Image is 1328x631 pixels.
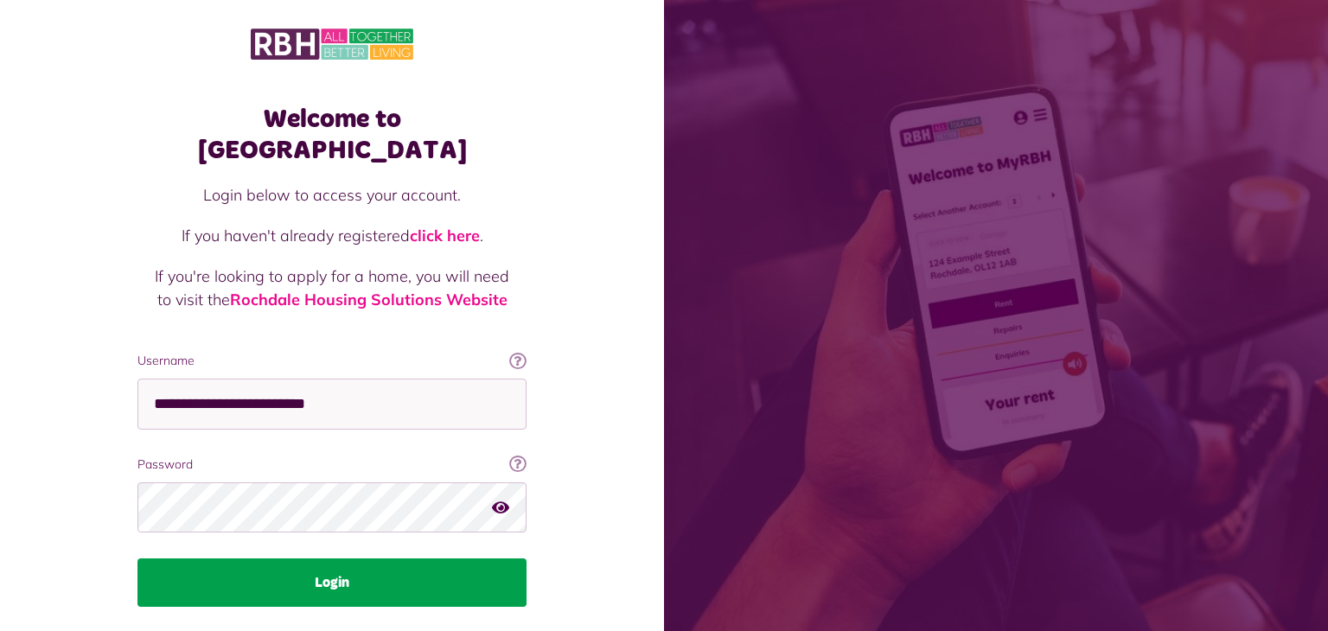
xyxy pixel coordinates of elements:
[155,265,509,311] p: If you're looking to apply for a home, you will need to visit the
[155,183,509,207] p: Login below to access your account.
[410,226,480,245] a: click here
[155,224,509,247] p: If you haven't already registered .
[137,104,527,166] h1: Welcome to [GEOGRAPHIC_DATA]
[251,26,413,62] img: MyRBH
[137,456,527,474] label: Password
[230,290,508,309] a: Rochdale Housing Solutions Website
[137,352,527,370] label: Username
[137,558,527,607] button: Login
